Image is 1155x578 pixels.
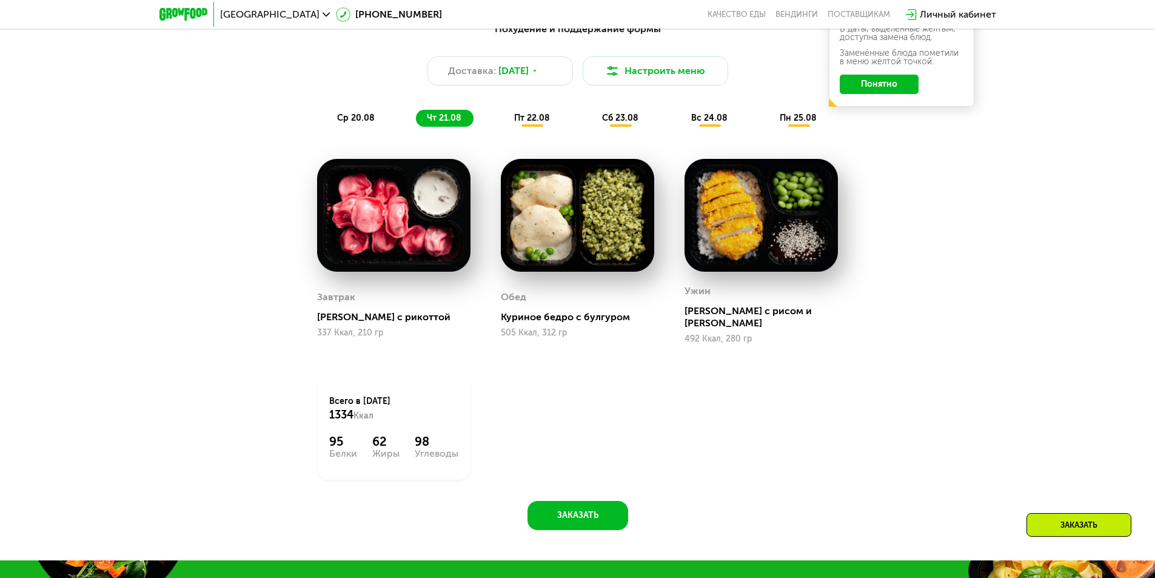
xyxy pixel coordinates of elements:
[415,449,458,459] div: Углеводы
[317,311,480,323] div: [PERSON_NAME] с рикоттой
[219,22,937,37] div: Похудение и поддержание формы
[372,434,400,449] div: 62
[840,75,919,94] button: Понятно
[840,25,963,42] div: В даты, выделенные желтым, доступна замена блюд.
[329,408,353,422] span: 1334
[372,449,400,459] div: Жиры
[353,411,373,421] span: Ккал
[501,288,526,306] div: Обед
[448,64,496,78] span: Доставка:
[775,10,818,19] a: Вендинги
[780,113,817,123] span: пн 25.08
[317,328,470,338] div: 337 Ккал, 210 гр
[329,395,458,422] div: Всего в [DATE]
[685,334,838,344] div: 492 Ккал, 280 гр
[685,305,848,329] div: [PERSON_NAME] с рисом и [PERSON_NAME]
[514,113,550,123] span: пт 22.08
[685,282,711,300] div: Ужин
[602,113,638,123] span: сб 23.08
[220,10,320,19] span: [GEOGRAPHIC_DATA]
[527,501,628,530] button: Заказать
[329,434,357,449] div: 95
[498,64,529,78] span: [DATE]
[920,7,996,22] div: Личный кабинет
[583,56,728,86] button: Настроить меню
[415,434,458,449] div: 98
[840,49,963,66] div: Заменённые блюда пометили в меню жёлтой точкой.
[501,328,654,338] div: 505 Ккал, 312 гр
[691,113,728,123] span: вс 24.08
[329,449,357,459] div: Белки
[317,288,355,306] div: Завтрак
[501,311,664,323] div: Куриное бедро с булгуром
[828,10,890,19] div: поставщикам
[337,113,375,123] span: ср 20.08
[427,113,461,123] span: чт 21.08
[708,10,766,19] a: Качество еды
[336,7,442,22] a: [PHONE_NUMBER]
[1026,513,1131,537] div: Заказать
